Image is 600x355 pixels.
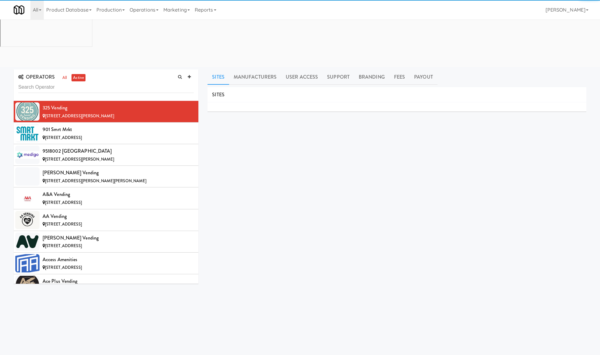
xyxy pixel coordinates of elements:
li: [PERSON_NAME] Vending[STREET_ADDRESS][PERSON_NAME][PERSON_NAME] [14,166,198,187]
div: 901 Smrt Mrkt [43,125,194,134]
li: Ace Plus Vending[STREET_ADDRESS][PERSON_NAME] [14,274,198,296]
a: Support [323,69,354,85]
span: SITES [212,91,225,98]
a: Branding [354,69,389,85]
div: Ace Plus Vending [43,277,194,286]
span: [STREET_ADDRESS] [45,135,82,140]
span: [STREET_ADDRESS] [45,264,82,270]
li: A&A Vending[STREET_ADDRESS] [14,187,198,209]
span: [STREET_ADDRESS] [45,221,82,227]
a: Fees [389,69,410,85]
span: [STREET_ADDRESS][PERSON_NAME][PERSON_NAME] [45,178,146,184]
li: [PERSON_NAME] Vending[STREET_ADDRESS] [14,231,198,253]
div: Access Amenities [43,255,194,264]
span: [STREET_ADDRESS][PERSON_NAME] [45,156,114,162]
li: 325 Vending[STREET_ADDRESS][PERSON_NAME] [14,101,198,122]
input: Search Operator [18,82,194,93]
li: AA Vending[STREET_ADDRESS] [14,209,198,231]
li: 9518002 [GEOGRAPHIC_DATA][STREET_ADDRESS][PERSON_NAME] [14,144,198,166]
li: Access Amenities[STREET_ADDRESS] [14,253,198,274]
img: Micromart [14,5,24,15]
span: [STREET_ADDRESS] [45,243,82,249]
div: AA Vending [43,212,194,221]
div: A&A Vending [43,190,194,199]
div: [PERSON_NAME] Vending [43,233,194,243]
span: [STREET_ADDRESS][PERSON_NAME] [45,113,114,119]
span: [STREET_ADDRESS] [45,200,82,205]
a: Payout [410,69,438,85]
a: Sites [208,69,229,85]
a: Manufacturers [229,69,281,85]
div: [PERSON_NAME] Vending [43,168,194,177]
a: active [72,74,85,82]
a: all [61,74,68,82]
div: 325 Vending [43,103,194,112]
a: User Access [281,69,323,85]
div: 9518002 [GEOGRAPHIC_DATA] [43,147,194,156]
span: OPERATORS [18,73,55,80]
li: 901 Smrt Mrkt[STREET_ADDRESS] [14,122,198,144]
